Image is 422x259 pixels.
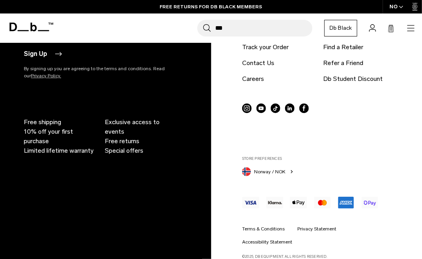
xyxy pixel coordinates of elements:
[24,65,180,79] p: By signing up you are agreeing to the terms and conditions. Read our
[242,166,295,176] button: Norway Norway / NOK
[324,20,357,36] a: Db Black
[242,74,264,84] a: Careers
[242,238,292,246] a: Accessibility Statement
[242,58,274,68] a: Contact Us
[24,49,63,59] button: Sign Up
[297,225,336,232] a: Privacy Statement
[160,3,262,10] a: FREE RETURNS FOR DB BLACK MEMBERS
[242,42,289,52] a: Track your Order
[105,136,139,146] span: Free returns
[24,117,61,127] span: Free shipping
[24,127,98,146] span: 10% off your first purchase
[254,168,285,175] span: Norway / NOK
[105,146,143,155] span: Special offers
[105,117,179,136] span: Exclusive access to events
[324,58,364,68] a: Refer a Friend
[242,225,285,232] a: Terms & Conditions
[242,167,251,176] img: Norway
[324,74,383,84] a: Db Student Discount
[31,73,61,79] a: Privacy Policy.
[24,146,94,155] span: Limited lifetime warranty
[242,156,398,161] label: Store Preferences
[324,42,364,52] a: Find a Retailer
